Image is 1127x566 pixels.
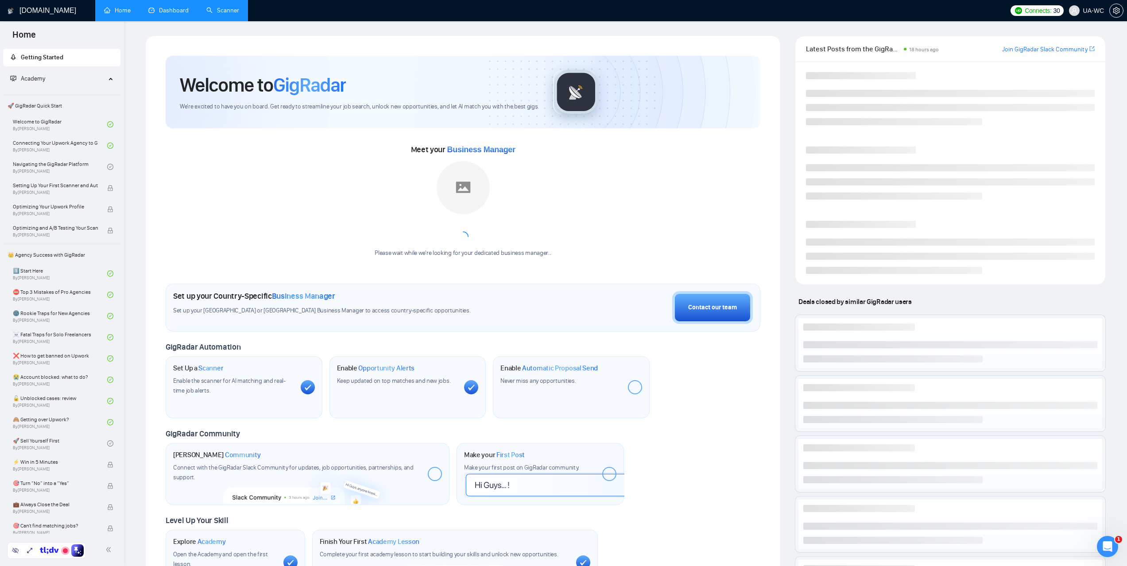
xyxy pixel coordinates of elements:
span: By [PERSON_NAME] [13,211,98,216]
span: lock [107,185,113,191]
span: check-circle [107,292,113,298]
span: user [1071,8,1077,14]
h1: Set up your Country-Specific [173,291,335,301]
span: First Post [496,450,525,459]
button: setting [1109,4,1123,18]
a: ⛔ Top 3 Mistakes of Pro AgenciesBy[PERSON_NAME] [13,285,107,304]
h1: Explore [173,537,226,546]
span: Keep updated on top matches and new jobs. [337,377,451,385]
span: Meet your [411,145,515,154]
span: Latest Posts from the GigRadar Community [806,43,901,54]
span: Academy [198,537,226,546]
img: placeholder.png [437,161,490,214]
span: GigRadar Automation [166,342,240,352]
span: Automatic Proposal Send [522,364,598,373]
a: Join GigRadar Slack Community [1002,45,1088,54]
span: 🎯 Can't find matching jobs? [13,521,98,530]
span: loading [458,231,469,242]
span: lock [107,483,113,489]
div: Please wait while we're looking for your dedicated business manager... [369,249,557,258]
span: check-circle [107,440,113,447]
span: check-circle [107,334,113,340]
a: setting [1109,7,1123,14]
span: check-circle [107,313,113,319]
span: lock [107,227,113,234]
img: upwork-logo.png [1015,7,1022,14]
a: Connecting Your Upwork Agency to GigRadarBy[PERSON_NAME] [13,136,107,155]
a: 😭 Account blocked: what to do?By[PERSON_NAME] [13,370,107,389]
a: ❌ How to get banned on UpworkBy[PERSON_NAME] [13,349,107,368]
span: Business Manager [272,291,335,301]
span: Connect with the GigRadar Slack Community for updates, job opportunities, partnerships, and support. [173,464,414,481]
span: check-circle [107,121,113,127]
span: By [PERSON_NAME] [13,466,98,472]
span: lock [107,525,113,531]
img: gigradar-logo.png [554,70,598,114]
span: Deals closed by similar GigRadar users [795,294,915,309]
span: 18 hours ago [909,46,939,53]
span: Connects: [1025,6,1051,15]
h1: Enable [337,364,415,373]
span: check-circle [107,377,113,383]
div: Contact our team [688,303,737,312]
span: Academy [10,75,45,82]
span: GigRadar Community [166,429,240,439]
span: Never miss any opportunities. [500,377,576,385]
span: check-circle [107,164,113,170]
span: Level Up Your Skill [166,516,228,525]
a: searchScanner [206,7,239,14]
span: fund-projection-screen [10,75,16,81]
span: check-circle [107,419,113,425]
a: 1️⃣ Start HereBy[PERSON_NAME] [13,264,107,283]
h1: Welcome to [180,73,346,97]
span: Scanner [198,364,223,373]
span: Opportunity Alerts [358,364,414,373]
span: Enable the scanner for AI matching and real-time job alerts. [173,377,286,394]
span: Getting Started [21,54,63,61]
span: Optimizing and A/B Testing Your Scanner for Better Results [13,223,98,232]
span: check-circle [107,142,113,149]
img: slackcommunity-bg.png [223,464,393,505]
span: By [PERSON_NAME] [13,190,98,195]
h1: Finish Your First [320,537,419,546]
a: dashboardDashboard [148,7,189,14]
span: Complete your first academy lesson to start building your skills and unlock new opportunities. [320,551,558,558]
span: By [PERSON_NAME] [13,509,98,514]
span: 🎯 Turn “No” into a “Yes” [13,479,98,488]
span: ⚡ Win in 5 Minutes [13,458,98,466]
a: ☠️ Fatal Traps for Solo FreelancersBy[PERSON_NAME] [13,327,107,347]
span: Setting Up Your First Scanner and Auto-Bidder [13,181,98,190]
span: Academy [21,75,45,82]
span: GigRadar [273,73,346,97]
span: By [PERSON_NAME] [13,488,98,493]
span: 👑 Agency Success with GigRadar [4,246,120,264]
span: We're excited to have you on board. Get ready to streamline your job search, unlock new opportuni... [180,103,539,111]
span: rocket [10,54,16,60]
a: 🌚 Rookie Traps for New AgenciesBy[PERSON_NAME] [13,306,107,326]
a: Navigating the GigRadar PlatformBy[PERSON_NAME] [13,157,107,177]
span: lock [107,462,113,468]
span: export [1089,45,1095,52]
span: 💼 Always Close the Deal [13,500,98,509]
span: 1 [1115,536,1122,543]
a: export [1089,45,1095,53]
span: By [PERSON_NAME] [13,232,98,238]
span: 🚀 GigRadar Quick Start [4,97,120,115]
span: Set up your [GEOGRAPHIC_DATA] or [GEOGRAPHIC_DATA] Business Manager to access country-specific op... [173,307,521,315]
span: Business Manager [447,145,515,154]
span: check-circle [107,355,113,362]
span: lock [107,206,113,212]
span: Optimizing Your Upwork Profile [13,202,98,211]
a: 🔓 Unblocked cases: reviewBy[PERSON_NAME] [13,391,107,411]
a: Welcome to GigRadarBy[PERSON_NAME] [13,115,107,134]
a: 🚀 Sell Yourself FirstBy[PERSON_NAME] [13,434,107,453]
span: double-left [105,545,114,554]
h1: Make your [464,450,525,459]
h1: [PERSON_NAME] [173,450,261,459]
li: Getting Started [3,49,120,66]
span: Academy Lesson [368,537,419,546]
iframe: Intercom live chat [1097,536,1118,557]
span: Community [225,450,261,459]
button: Contact our team [672,291,753,324]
